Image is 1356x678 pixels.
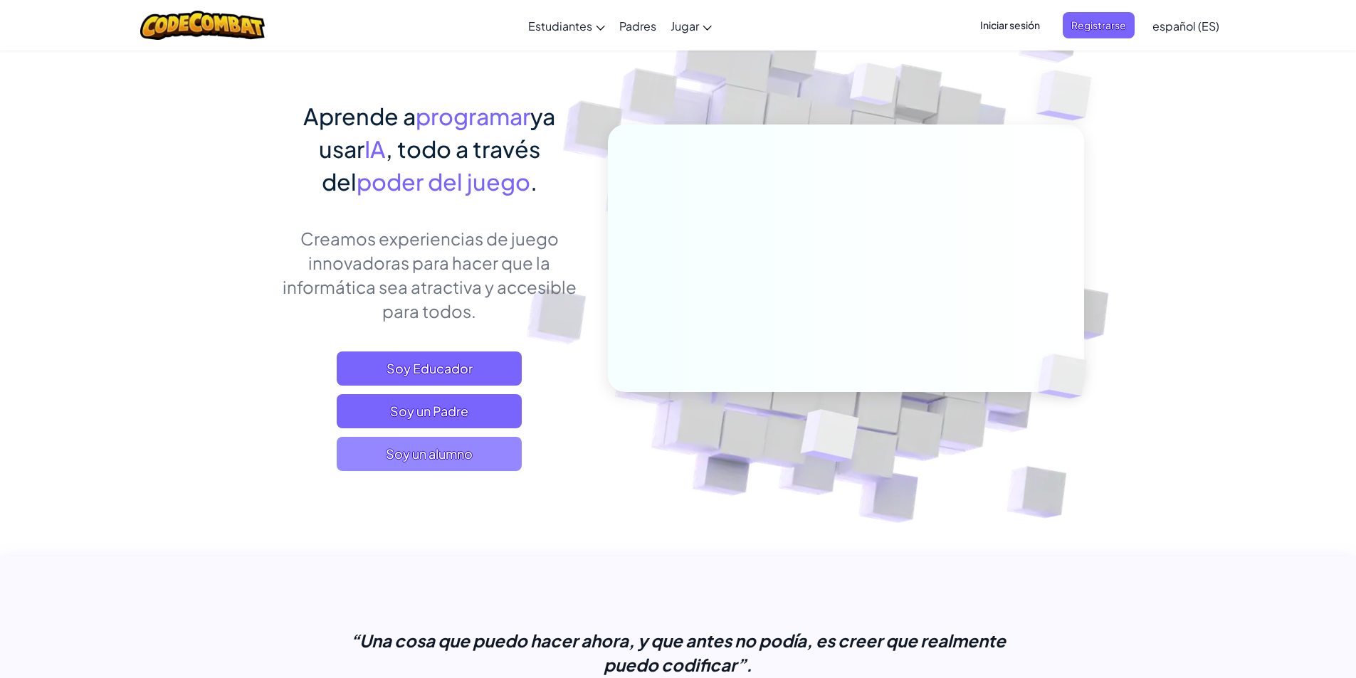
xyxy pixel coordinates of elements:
a: Jugar [663,6,719,45]
font: Estudiantes [528,18,592,33]
button: Soy un alumno [337,437,522,471]
font: IA [364,134,386,163]
font: Soy un Padre [390,403,468,419]
img: Cubos superpuestos [823,35,925,141]
a: Soy Educador [337,351,522,386]
font: Soy Educador [387,360,473,376]
button: Iniciar sesión [972,12,1048,38]
a: Soy un Padre [337,394,522,428]
font: . [530,167,537,196]
font: español (ES) [1152,18,1219,33]
font: poder del juego [357,167,530,196]
font: , todo a través del [322,134,540,196]
font: Creamos experiencias de juego innovadoras para hacer que la informática sea atractiva y accesible... [283,228,577,322]
font: Iniciar sesión [980,18,1040,31]
a: Estudiantes [521,6,612,45]
font: Soy un alumno [386,445,473,462]
font: Jugar [671,18,699,33]
img: Cubos superpuestos [1014,324,1120,428]
font: Padres [619,18,656,33]
font: “Una cosa que puedo hacer ahora, y que antes no podía, es creer que realmente puedo codificar”. [350,630,1006,675]
img: Cubos superpuestos [1008,36,1131,156]
img: Logotipo de CodeCombat [140,11,265,40]
a: Padres [612,6,663,45]
font: Registrarse [1071,18,1126,31]
font: programar [416,102,530,130]
a: español (ES) [1145,6,1226,45]
button: Registrarse [1063,12,1135,38]
font: Aprende a [303,102,416,130]
img: Cubos superpuestos [765,379,893,497]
